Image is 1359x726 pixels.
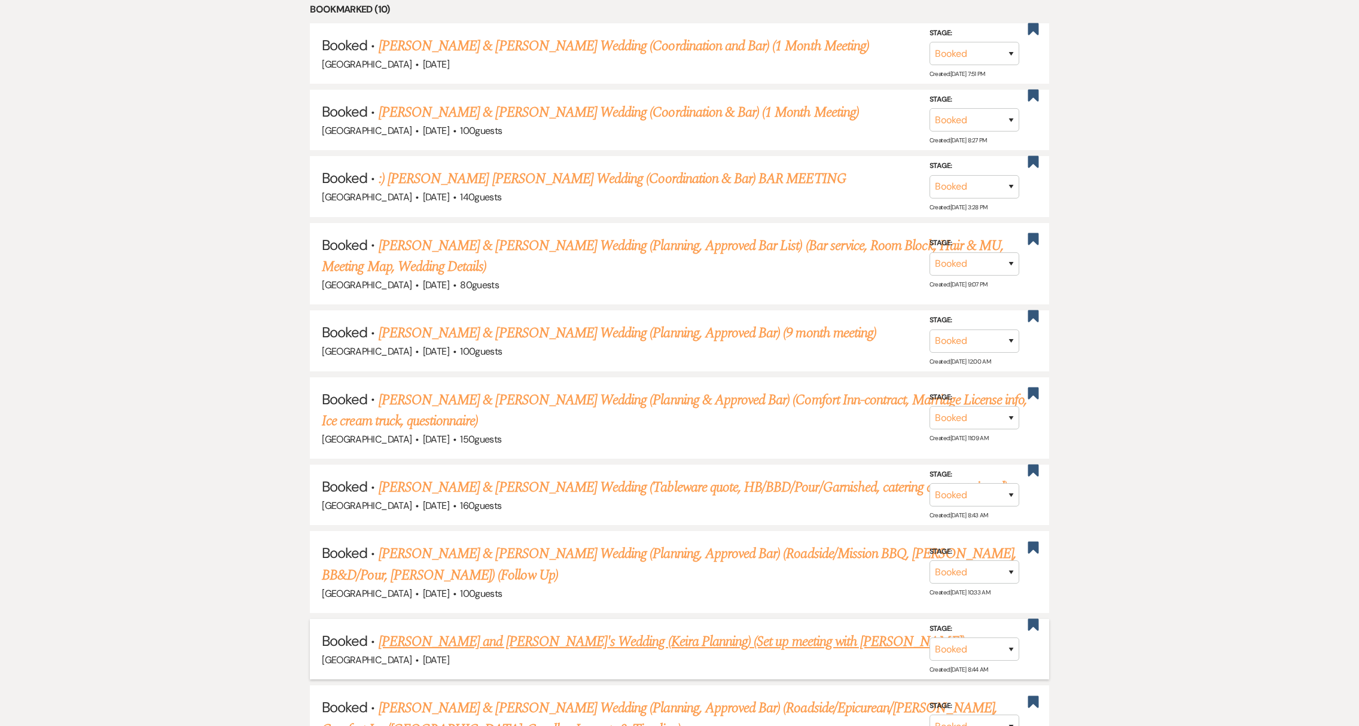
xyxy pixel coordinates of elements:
[930,623,1019,636] label: Stage:
[423,499,449,512] span: [DATE]
[322,389,1027,432] a: [PERSON_NAME] & [PERSON_NAME] Wedding (Planning & Approved Bar) (Comfort Inn-contract, Marriage L...
[379,168,846,190] a: :) [PERSON_NAME] [PERSON_NAME] Wedding (Coordination & Bar) BAR MEETING
[930,93,1019,106] label: Stage:
[930,588,990,596] span: Created: [DATE] 10:33 AM
[322,698,367,716] span: Booked
[322,124,412,137] span: [GEOGRAPHIC_DATA]
[930,280,988,288] span: Created: [DATE] 9:07 PM
[322,102,367,121] span: Booked
[322,654,412,666] span: [GEOGRAPHIC_DATA]
[322,236,367,254] span: Booked
[930,434,988,442] span: Created: [DATE] 11:09 AM
[322,499,412,512] span: [GEOGRAPHIC_DATA]
[322,169,367,187] span: Booked
[460,433,501,446] span: 150 guests
[930,357,991,365] span: Created: [DATE] 12:00 AM
[930,160,1019,173] label: Stage:
[930,136,987,144] span: Created: [DATE] 8:27 PM
[460,279,499,291] span: 80 guests
[930,237,1019,250] label: Stage:
[930,468,1019,481] label: Stage:
[460,191,501,203] span: 140 guests
[322,323,367,341] span: Booked
[379,322,876,344] a: [PERSON_NAME] & [PERSON_NAME] Wedding (Planning, Approved Bar) (9 month meeting)
[930,26,1019,39] label: Stage:
[379,631,965,652] a: [PERSON_NAME] and [PERSON_NAME]'s Wedding (Keira Planning) (Set up meeting with [PERSON_NAME])
[322,58,412,71] span: [GEOGRAPHIC_DATA]
[423,654,449,666] span: [DATE]
[322,279,412,291] span: [GEOGRAPHIC_DATA]
[322,36,367,54] span: Booked
[930,314,1019,327] label: Stage:
[423,279,449,291] span: [DATE]
[460,124,502,137] span: 100 guests
[423,587,449,600] span: [DATE]
[379,102,859,123] a: [PERSON_NAME] & [PERSON_NAME] Wedding (Coordination & Bar) (1 Month Meeting)
[930,511,988,519] span: Created: [DATE] 8:43 AM
[322,191,412,203] span: [GEOGRAPHIC_DATA]
[423,345,449,358] span: [DATE]
[930,700,1019,713] label: Stage:
[930,666,988,673] span: Created: [DATE] 8:44 AM
[322,587,412,600] span: [GEOGRAPHIC_DATA]
[322,345,412,358] span: [GEOGRAPHIC_DATA]
[423,433,449,446] span: [DATE]
[423,191,449,203] span: [DATE]
[379,35,869,57] a: [PERSON_NAME] & [PERSON_NAME] Wedding (Coordination and Bar) (1 Month Meeting)
[460,499,501,512] span: 160 guests
[322,477,367,496] span: Booked
[930,545,1019,559] label: Stage:
[423,58,449,71] span: [DATE]
[322,235,1004,278] a: [PERSON_NAME] & [PERSON_NAME] Wedding (Planning, Approved Bar List) (Bar service, Room Block, Hai...
[322,544,367,562] span: Booked
[379,477,1007,498] a: [PERSON_NAME] & [PERSON_NAME] Wedding (Tableware quote, HB/BBD/Pour/Garnished, catering contract ...
[930,203,988,211] span: Created: [DATE] 3:28 PM
[322,543,1016,586] a: [PERSON_NAME] & [PERSON_NAME] Wedding (Planning, Approved Bar) (Roadside/Mission BBQ, [PERSON_NAM...
[322,632,367,650] span: Booked
[930,391,1019,404] label: Stage:
[460,587,502,600] span: 100 guests
[322,433,412,446] span: [GEOGRAPHIC_DATA]
[460,345,502,358] span: 100 guests
[310,2,1049,17] li: Bookmarked (10)
[930,70,985,78] span: Created: [DATE] 7:51 PM
[322,390,367,408] span: Booked
[423,124,449,137] span: [DATE]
